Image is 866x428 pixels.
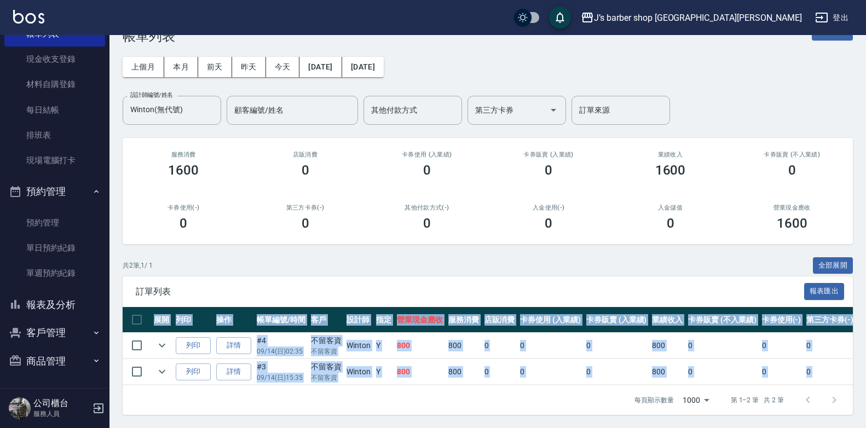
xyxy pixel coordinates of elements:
[446,307,482,333] th: 服務消費
[33,398,89,409] h5: 公司櫃台
[130,91,173,99] label: 設計師編號/姓名
[446,333,482,358] td: 800
[759,307,804,333] th: 卡券使用(-)
[254,333,308,358] td: #4
[173,307,213,333] th: 列印
[517,359,584,385] td: 0
[154,337,170,354] button: expand row
[154,363,170,380] button: expand row
[257,151,353,158] h2: 店販消費
[4,97,105,123] a: 每日結帳
[311,373,342,383] p: 不留客資
[4,72,105,97] a: 材料自購登錄
[4,235,105,261] a: 單日預約紀錄
[344,333,373,358] td: Winton
[254,307,308,333] th: 帳單編號/時間
[136,151,231,158] h3: 服務消費
[594,11,802,25] div: J’s barber shop [GEOGRAPHIC_DATA][PERSON_NAME]
[576,7,806,29] button: J’s barber shop [GEOGRAPHIC_DATA][PERSON_NAME]
[4,177,105,206] button: 預約管理
[482,307,518,333] th: 店販消費
[649,333,685,358] td: 800
[482,359,518,385] td: 0
[4,123,105,148] a: 排班表
[33,409,89,419] p: 服務人員
[373,307,394,333] th: 指定
[379,151,475,158] h2: 卡券使用 (入業績)
[4,347,105,375] button: 商品管理
[123,28,175,44] h3: 帳單列表
[777,216,807,231] h3: 1600
[584,333,650,358] td: 0
[501,204,596,211] h2: 入金使用(-)
[731,395,784,405] p: 第 1–2 筆 共 2 筆
[198,57,232,77] button: 前天
[4,210,105,235] a: 預約管理
[180,216,187,231] h3: 0
[649,307,685,333] th: 業績收入
[804,283,845,300] button: 報表匯出
[655,163,686,178] h3: 1600
[634,395,674,405] p: 每頁顯示數量
[176,337,211,354] button: 列印
[308,307,344,333] th: 客戶
[232,57,266,77] button: 昨天
[545,216,552,231] h3: 0
[344,359,373,385] td: Winton
[302,163,309,178] h3: 0
[176,363,211,380] button: 列印
[813,257,853,274] button: 全部展開
[394,307,446,333] th: 營業現金應收
[379,204,475,211] h2: 其他付款方式(-)
[266,57,300,77] button: 今天
[622,204,718,211] h2: 入金儲值
[685,333,759,358] td: 0
[123,57,164,77] button: 上個月
[446,359,482,385] td: 800
[759,333,804,358] td: 0
[394,359,446,385] td: 800
[164,57,198,77] button: 本月
[685,307,759,333] th: 卡券販賣 (不入業績)
[257,373,305,383] p: 09/14 (日) 15:35
[811,8,853,28] button: 登出
[744,151,840,158] h2: 卡券販賣 (不入業績)
[311,335,342,346] div: 不留客資
[123,261,153,270] p: 共 2 筆, 1 / 1
[804,307,856,333] th: 第三方卡券(-)
[216,363,251,380] a: 詳情
[4,148,105,173] a: 現場電腦打卡
[759,359,804,385] td: 0
[311,361,342,373] div: 不留客資
[4,291,105,319] button: 報表及分析
[584,359,650,385] td: 0
[168,163,199,178] h3: 1600
[257,346,305,356] p: 09/14 (日) 02:35
[302,216,309,231] h3: 0
[373,359,394,385] td: Y
[545,101,562,119] button: Open
[517,333,584,358] td: 0
[311,346,342,356] p: 不留客資
[804,359,856,385] td: 0
[254,359,308,385] td: #3
[517,307,584,333] th: 卡券使用 (入業績)
[344,307,373,333] th: 設計師
[394,333,446,358] td: 800
[545,163,552,178] h3: 0
[216,337,251,354] a: 詳情
[804,333,856,358] td: 0
[744,204,840,211] h2: 營業現金應收
[4,261,105,286] a: 單週預約紀錄
[299,57,342,77] button: [DATE]
[423,163,431,178] h3: 0
[13,10,44,24] img: Logo
[4,47,105,72] a: 現金收支登錄
[649,359,685,385] td: 800
[151,307,173,333] th: 展開
[423,216,431,231] h3: 0
[373,333,394,358] td: Y
[667,216,674,231] h3: 0
[4,319,105,347] button: 客戶管理
[788,163,796,178] h3: 0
